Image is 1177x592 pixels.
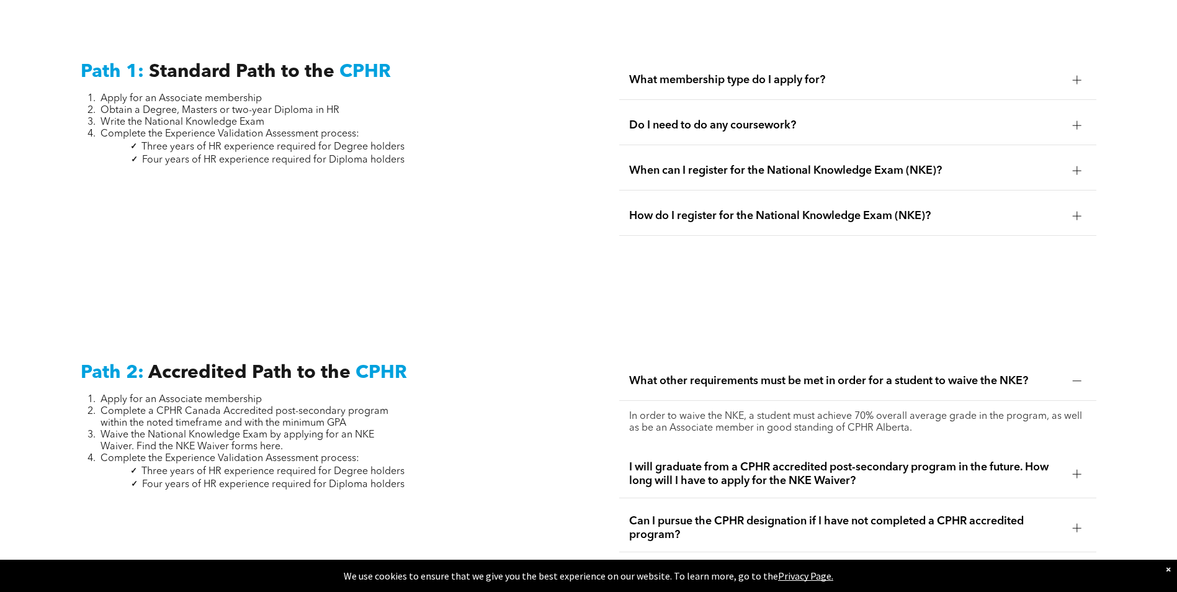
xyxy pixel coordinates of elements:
[81,63,144,81] span: Path 1:
[629,209,1063,223] span: How do I register for the National Knowledge Exam (NKE)?
[629,374,1063,388] span: What other requirements must be met in order for a student to waive the NKE?
[629,73,1063,87] span: What membership type do I apply for?
[629,119,1063,132] span: Do I need to do any coursework?
[148,364,351,382] span: Accredited Path to the
[142,480,405,490] span: Four years of HR experience required for Diploma holders
[141,467,405,477] span: Three years of HR experience required for Degree holders
[101,105,339,115] span: Obtain a Degree, Masters or two-year Diploma in HR
[778,570,833,582] a: Privacy Page.
[149,63,334,81] span: Standard Path to the
[339,63,391,81] span: CPHR
[101,406,388,428] span: Complete a CPHR Canada Accredited post-secondary program within the noted timeframe and with the ...
[101,94,262,104] span: Apply for an Associate membership
[81,364,144,382] span: Path 2:
[101,395,262,405] span: Apply for an Associate membership
[629,164,1063,177] span: When can I register for the National Knowledge Exam (NKE)?
[141,142,405,152] span: Three years of HR experience required for Degree holders
[101,430,374,452] span: Waive the National Knowledge Exam by applying for an NKE Waiver. Find the NKE Waiver forms here.
[101,117,264,127] span: Write the National Knowledge Exam
[101,454,359,464] span: Complete the Experience Validation Assessment process:
[1166,563,1171,575] div: Dismiss notification
[629,514,1063,542] span: Can I pursue the CPHR designation if I have not completed a CPHR accredited program?
[629,460,1063,488] span: I will graduate from a CPHR accredited post-secondary program in the future. How long will I have...
[142,155,405,165] span: Four years of HR experience required for Diploma holders
[101,129,359,139] span: Complete the Experience Validation Assessment process:
[356,364,407,382] span: CPHR
[629,411,1086,434] p: In order to waive the NKE, a student must achieve 70% overall average grade in the program, as we...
